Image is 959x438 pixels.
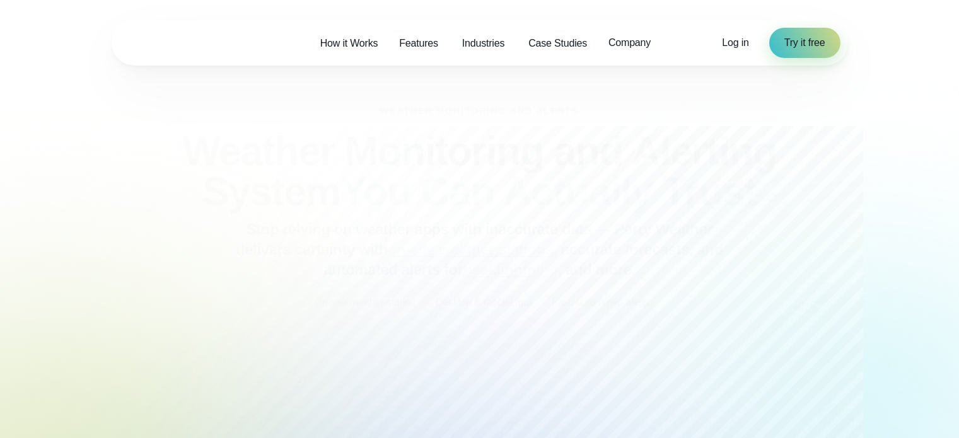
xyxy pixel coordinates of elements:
a: Try it free [769,28,840,58]
span: Features [399,36,438,51]
a: Case Studies [518,30,598,56]
a: How it Works [310,30,389,56]
span: Industries [462,36,504,51]
a: Log in [722,35,748,50]
span: How it Works [320,36,378,51]
span: Try it free [784,35,825,50]
span: Case Studies [528,36,587,51]
span: Company [608,35,651,50]
span: Log in [722,37,748,48]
